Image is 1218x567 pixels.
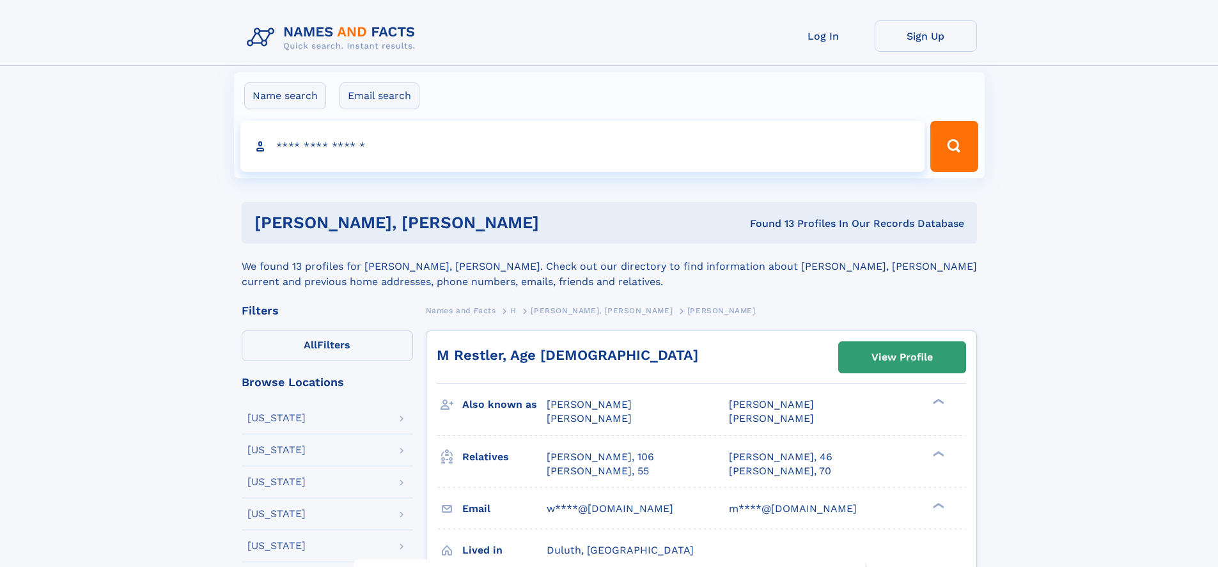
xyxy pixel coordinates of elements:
[531,306,673,315] span: [PERSON_NAME], [PERSON_NAME]
[240,121,925,172] input: search input
[242,305,413,316] div: Filters
[340,82,419,109] label: Email search
[462,446,547,468] h3: Relatives
[772,20,875,52] a: Log In
[547,464,649,478] a: [PERSON_NAME], 55
[247,413,306,423] div: [US_STATE]
[729,464,831,478] a: [PERSON_NAME], 70
[462,498,547,520] h3: Email
[547,544,694,556] span: Duluth, [GEOGRAPHIC_DATA]
[930,121,978,172] button: Search Button
[247,477,306,487] div: [US_STATE]
[547,398,632,410] span: [PERSON_NAME]
[930,449,945,458] div: ❯
[242,330,413,361] label: Filters
[729,398,814,410] span: [PERSON_NAME]
[839,342,965,373] a: View Profile
[871,343,933,372] div: View Profile
[510,302,517,318] a: H
[462,540,547,561] h3: Lived in
[247,445,306,455] div: [US_STATE]
[930,398,945,406] div: ❯
[247,541,306,551] div: [US_STATE]
[510,306,517,315] span: H
[462,394,547,416] h3: Also known as
[547,450,654,464] a: [PERSON_NAME], 106
[930,501,945,509] div: ❯
[729,450,832,464] a: [PERSON_NAME], 46
[244,82,326,109] label: Name search
[531,302,673,318] a: [PERSON_NAME], [PERSON_NAME]
[644,217,964,231] div: Found 13 Profiles In Our Records Database
[437,347,698,363] a: M Restler, Age [DEMOGRAPHIC_DATA]
[304,339,317,351] span: All
[254,215,644,231] h1: [PERSON_NAME], [PERSON_NAME]
[242,244,977,290] div: We found 13 profiles for [PERSON_NAME], [PERSON_NAME]. Check out our directory to find informatio...
[426,302,496,318] a: Names and Facts
[687,306,756,315] span: [PERSON_NAME]
[729,412,814,424] span: [PERSON_NAME]
[875,20,977,52] a: Sign Up
[242,20,426,55] img: Logo Names and Facts
[242,377,413,388] div: Browse Locations
[547,412,632,424] span: [PERSON_NAME]
[247,509,306,519] div: [US_STATE]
